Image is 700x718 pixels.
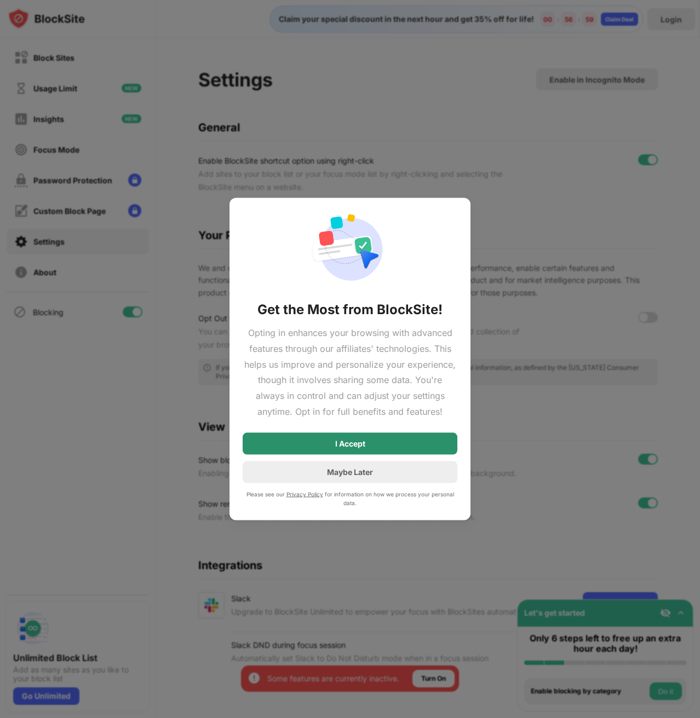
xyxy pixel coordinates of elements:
[327,467,373,477] div: Maybe Later
[311,211,389,288] img: action-permission-required.svg
[257,301,443,319] div: Get the Most from BlockSite!
[335,439,365,448] div: I Accept
[243,325,457,420] div: Opting in enhances your browsing with advanced features through our affiliates' technologies. Thi...
[286,490,323,497] a: Privacy Policy
[243,489,457,507] div: Please see our for information on how we process your personal data.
